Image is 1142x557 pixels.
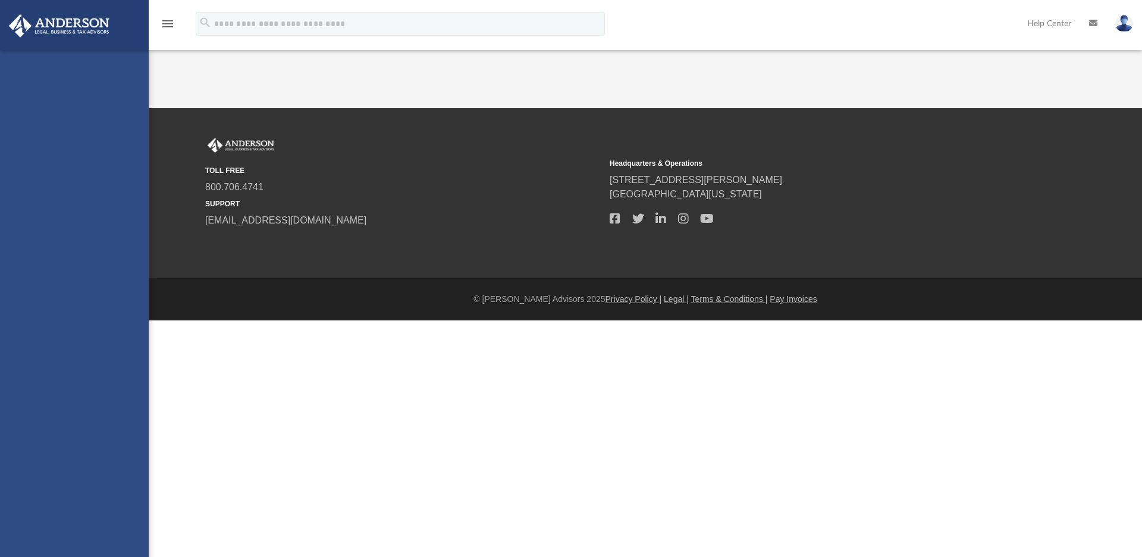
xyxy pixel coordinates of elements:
a: [EMAIL_ADDRESS][DOMAIN_NAME] [205,215,366,225]
small: SUPPORT [205,199,601,209]
img: Anderson Advisors Platinum Portal [5,14,113,37]
a: Privacy Policy | [605,294,662,304]
a: Legal | [664,294,689,304]
a: Pay Invoices [770,294,817,304]
i: menu [161,17,175,31]
div: © [PERSON_NAME] Advisors 2025 [149,293,1142,306]
img: Anderson Advisors Platinum Portal [205,138,277,153]
small: TOLL FREE [205,165,601,176]
small: Headquarters & Operations [610,158,1006,169]
a: 800.706.4741 [205,182,263,192]
i: search [199,16,212,29]
img: User Pic [1115,15,1133,32]
a: Terms & Conditions | [691,294,768,304]
a: [GEOGRAPHIC_DATA][US_STATE] [610,189,762,199]
a: [STREET_ADDRESS][PERSON_NAME] [610,175,782,185]
a: menu [161,23,175,31]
